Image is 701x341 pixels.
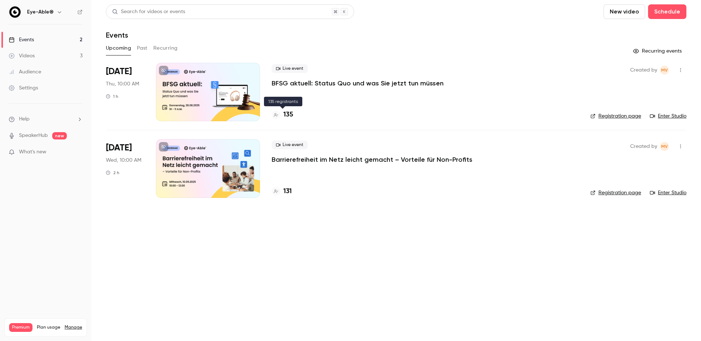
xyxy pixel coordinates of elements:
span: MV [661,66,668,74]
a: SpeakerHub [19,132,48,139]
h1: Events [106,31,128,39]
span: Mahdalena Varchenko [660,66,669,74]
li: help-dropdown-opener [9,115,83,123]
a: Registration page [590,112,641,120]
span: Plan usage [37,325,60,330]
a: Manage [65,325,82,330]
span: Premium [9,323,32,332]
span: Live event [272,141,308,149]
a: BFSG aktuell: Status Quo und was Sie jetzt tun müssen [272,79,444,88]
div: Audience [9,68,41,76]
button: Recurring events [630,45,686,57]
img: Eye-Able® [9,6,21,18]
span: Live event [272,64,308,73]
span: What's new [19,148,46,156]
span: Help [19,115,30,123]
div: Events [9,36,34,43]
span: Wed, 10:00 AM [106,157,141,164]
h4: 135 [283,110,293,120]
span: [DATE] [106,142,132,154]
button: Past [137,42,148,54]
iframe: Noticeable Trigger [74,149,83,156]
div: Aug 28 Thu, 10:00 AM (Europe/Berlin) [106,63,144,121]
div: 1 h [106,93,118,99]
h4: 131 [283,187,292,196]
a: 135 [272,110,293,120]
h6: Eye-Able® [27,8,54,16]
div: Search for videos or events [112,8,185,16]
button: New video [604,4,645,19]
span: Thu, 10:00 AM [106,80,139,88]
a: Registration page [590,189,641,196]
a: 131 [272,187,292,196]
span: [DATE] [106,66,132,77]
button: Schedule [648,4,686,19]
span: MV [661,142,668,151]
div: 2 h [106,170,119,176]
span: new [52,132,67,139]
span: Created by [630,142,657,151]
button: Upcoming [106,42,131,54]
span: Created by [630,66,657,74]
a: Barrierefreiheit im Netz leicht gemacht – Vorteile für Non-Profits [272,155,472,164]
div: Sep 10 Wed, 10:00 AM (Europe/Berlin) [106,139,144,198]
div: Videos [9,52,35,60]
a: Enter Studio [650,189,686,196]
span: Mahdalena Varchenko [660,142,669,151]
button: Recurring [153,42,178,54]
div: Settings [9,84,38,92]
a: Enter Studio [650,112,686,120]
